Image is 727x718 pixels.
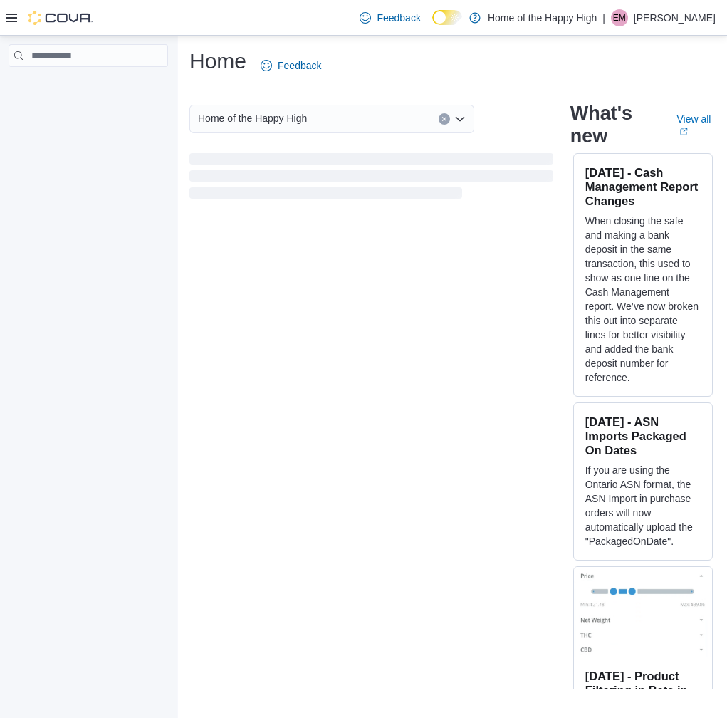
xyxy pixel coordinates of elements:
[454,113,466,125] button: Open list of options
[585,214,701,385] p: When closing the safe and making a bank deposit in the same transaction, this used to show as one...
[9,70,168,104] nav: Complex example
[585,165,701,208] h3: [DATE] - Cash Management Report Changes
[634,9,716,26] p: [PERSON_NAME]
[432,25,433,26] span: Dark Mode
[189,47,246,76] h1: Home
[354,4,426,32] a: Feedback
[439,113,450,125] button: Clear input
[585,463,701,548] p: If you are using the Ontario ASN format, the ASN Import in purchase orders will now automatically...
[585,415,701,457] h3: [DATE] - ASN Imports Packaged On Dates
[432,10,462,25] input: Dark Mode
[602,9,605,26] p: |
[613,9,626,26] span: EM
[198,110,307,127] span: Home of the Happy High
[255,51,327,80] a: Feedback
[611,9,628,26] div: Epii Macdonald
[585,669,701,712] h3: [DATE] - Product Filtering in Beta in v1.32
[28,11,93,25] img: Cova
[676,113,716,136] a: View allExternal link
[189,156,553,202] span: Loading
[278,58,321,73] span: Feedback
[377,11,420,25] span: Feedback
[679,128,688,136] svg: External link
[570,102,660,147] h2: What's new
[488,9,597,26] p: Home of the Happy High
